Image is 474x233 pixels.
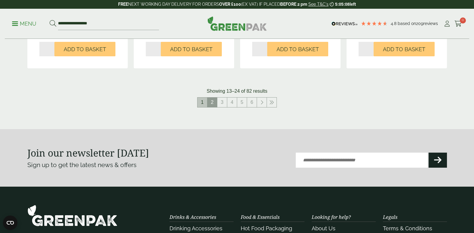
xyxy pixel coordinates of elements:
[54,42,115,56] button: Add to Basket
[383,46,425,53] span: Add to Basket
[423,21,438,26] span: reviews
[170,46,213,53] span: Add to Basket
[454,19,462,28] a: 0
[391,21,398,26] span: 4.8
[267,42,328,56] button: Add to Basket
[241,225,292,231] a: Hot Food Packaging
[207,98,217,107] span: 2
[383,225,432,231] a: Terms & Conditions
[454,21,462,27] i: Cart
[27,205,118,227] img: GreenPak Supplies
[12,20,36,27] p: Menu
[277,46,319,53] span: Add to Basket
[217,98,227,107] a: 3
[443,21,451,27] i: My Account
[237,98,247,107] a: 5
[398,21,416,26] span: Based on
[460,17,466,23] span: 0
[118,2,128,7] strong: FREE
[161,42,222,56] button: Add to Basket
[197,98,207,107] a: 1
[207,16,267,31] img: GreenPak Supplies
[308,2,329,7] a: See T&C's
[350,2,356,7] span: left
[227,98,237,107] a: 4
[27,160,216,170] p: Sign up to get the latest news & offers
[12,20,36,26] a: Menu
[332,22,358,26] img: REVIEWS.io
[27,146,149,159] strong: Join our newsletter [DATE]
[247,98,257,107] a: 6
[170,225,222,231] a: Drinking Accessories
[361,21,388,26] div: 4.78 Stars
[280,2,307,7] strong: BEFORE 2 pm
[3,216,17,230] button: Open CMP widget
[374,42,435,56] button: Add to Basket
[335,2,350,7] span: 5:05:08
[416,21,423,26] span: 209
[312,225,335,231] a: About Us
[64,46,106,53] span: Add to Basket
[219,2,241,7] strong: OVER £100
[207,88,268,95] p: Showing 13–24 of 82 results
